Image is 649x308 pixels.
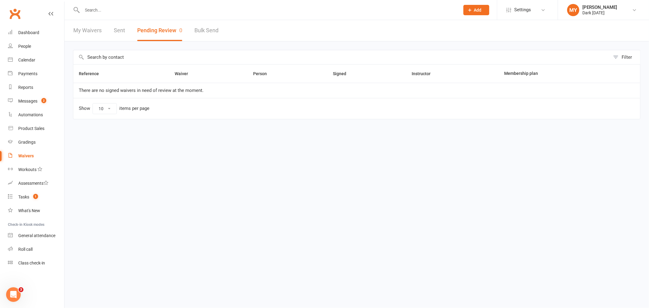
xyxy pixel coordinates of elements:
[8,204,64,218] a: What's New
[18,233,55,238] div: General attendance
[8,81,64,94] a: Reports
[8,149,64,163] a: Waivers
[412,71,437,76] span: Instructor
[179,27,182,33] span: 0
[79,70,106,77] button: Reference
[18,153,34,158] div: Waivers
[18,194,29,199] div: Tasks
[119,106,149,111] div: items per page
[18,99,37,103] div: Messages
[253,70,274,77] button: Person
[18,261,45,265] div: Class check-in
[412,70,437,77] button: Instructor
[18,85,33,90] div: Reports
[73,83,640,98] td: There are no signed waivers in need of review at the moment.
[333,70,353,77] button: Signed
[8,67,64,81] a: Payments
[18,44,31,49] div: People
[18,126,44,131] div: Product Sales
[8,256,64,270] a: Class kiosk mode
[18,208,40,213] div: What's New
[18,140,36,145] div: Gradings
[333,71,353,76] span: Signed
[8,177,64,190] a: Assessments
[8,26,64,40] a: Dashboard
[137,20,182,41] button: Pending Review0
[610,50,640,64] button: Filter
[41,98,46,103] span: 2
[175,71,195,76] span: Waiver
[33,194,38,199] span: 1
[582,10,617,16] div: Dark [DATE]
[8,243,64,256] a: Roll call
[18,247,33,252] div: Roll call
[8,94,64,108] a: Messages 2
[73,20,102,41] a: My Waivers
[73,50,610,64] input: Search by contact
[79,103,149,114] div: Show
[253,71,274,76] span: Person
[499,65,612,83] th: Membership plan
[18,112,43,117] div: Automations
[18,167,37,172] div: Workouts
[19,287,23,292] span: 3
[582,5,617,10] div: [PERSON_NAME]
[79,71,106,76] span: Reference
[114,20,125,41] a: Sent
[18,181,48,186] div: Assessments
[8,190,64,204] a: Tasks 1
[6,287,21,302] iframe: Intercom live chat
[8,163,64,177] a: Workouts
[8,135,64,149] a: Gradings
[474,8,482,12] span: Add
[567,4,579,16] div: MY
[194,20,218,41] a: Bulk Send
[622,54,632,61] div: Filter
[7,6,23,21] a: Clubworx
[8,40,64,53] a: People
[8,122,64,135] a: Product Sales
[80,6,455,14] input: Search...
[463,5,489,15] button: Add
[514,3,531,17] span: Settings
[8,229,64,243] a: General attendance kiosk mode
[18,30,39,35] div: Dashboard
[175,70,195,77] button: Waiver
[18,71,37,76] div: Payments
[8,53,64,67] a: Calendar
[18,58,35,62] div: Calendar
[8,108,64,122] a: Automations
